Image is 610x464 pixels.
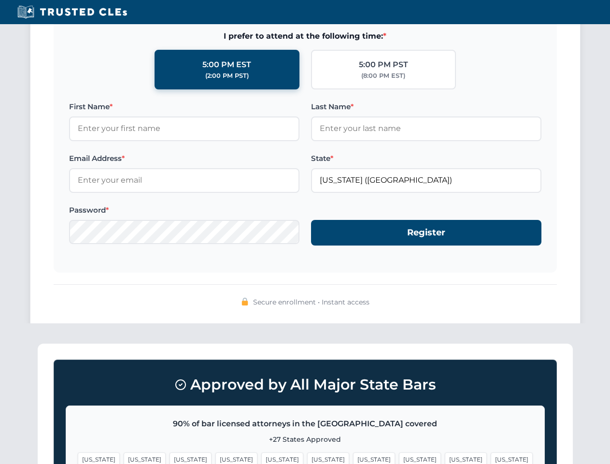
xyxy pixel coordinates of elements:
[241,298,249,305] img: 🔒
[361,71,405,81] div: (8:00 PM EST)
[78,434,533,445] p: +27 States Approved
[253,297,369,307] span: Secure enrollment • Instant access
[205,71,249,81] div: (2:00 PM PST)
[78,418,533,430] p: 90% of bar licensed attorneys in the [GEOGRAPHIC_DATA] covered
[202,58,251,71] div: 5:00 PM EST
[69,30,541,43] span: I prefer to attend at the following time:
[69,116,299,141] input: Enter your first name
[69,204,299,216] label: Password
[311,101,541,113] label: Last Name
[311,153,541,164] label: State
[69,101,299,113] label: First Name
[69,153,299,164] label: Email Address
[66,372,545,398] h3: Approved by All Major State Bars
[69,168,299,192] input: Enter your email
[14,5,130,19] img: Trusted CLEs
[311,168,541,192] input: Florida (FL)
[311,116,541,141] input: Enter your last name
[311,220,541,246] button: Register
[359,58,408,71] div: 5:00 PM PST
